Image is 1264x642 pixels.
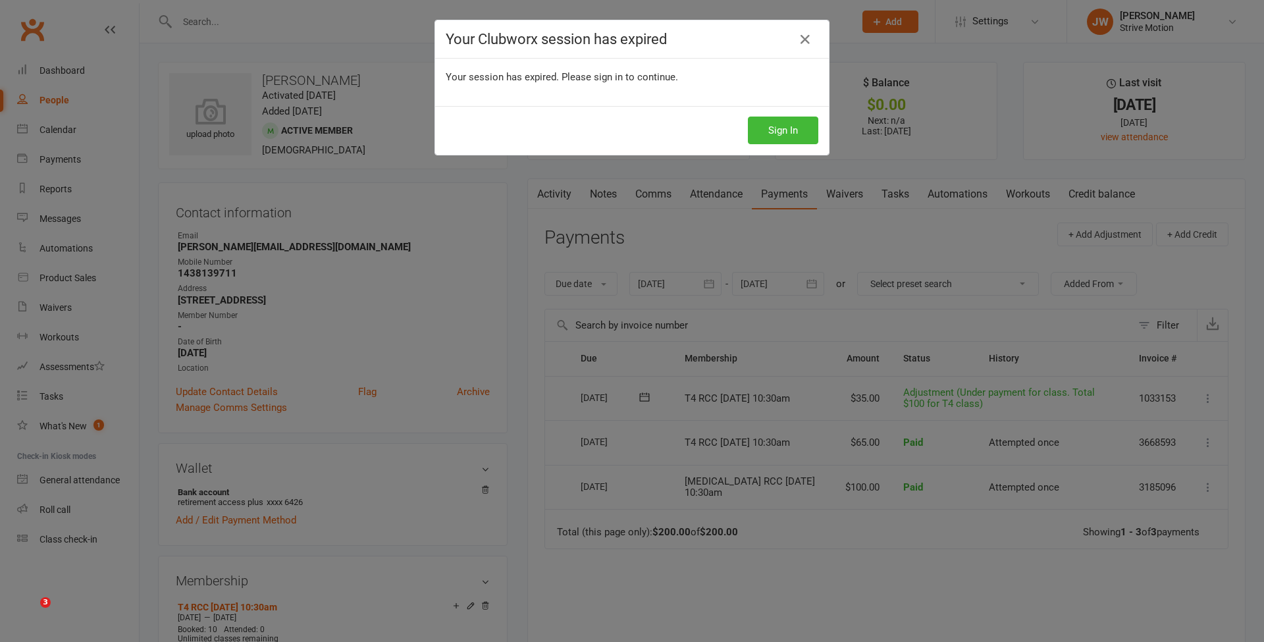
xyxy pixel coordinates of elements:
span: Your session has expired. Please sign in to continue. [446,71,678,83]
h4: Your Clubworx session has expired [446,31,818,47]
a: Close [795,29,816,50]
iframe: Intercom live chat [13,597,45,629]
span: 3 [40,597,51,608]
button: Sign In [748,117,818,144]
